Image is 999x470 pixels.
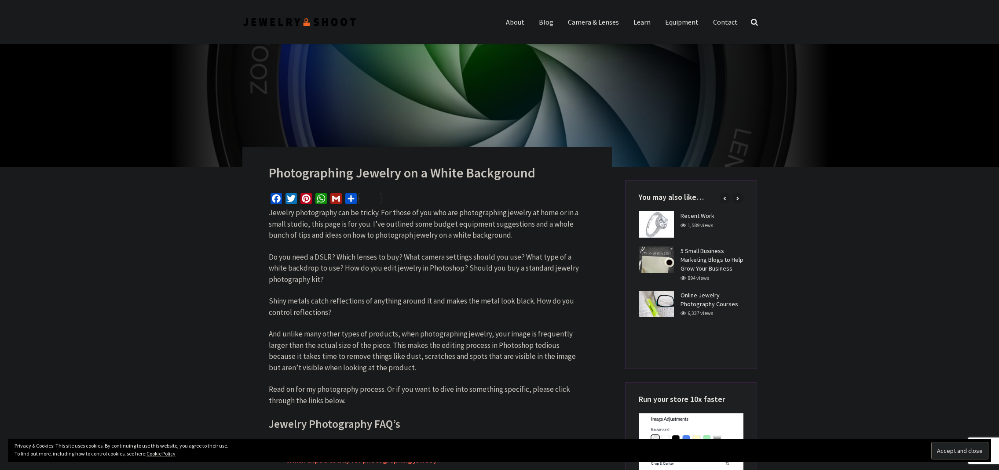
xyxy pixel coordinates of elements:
[242,16,358,28] img: Jewelry Photographer Bay Area - San Francisco | Nationwide via Mail
[344,193,383,207] a: Paylaş
[284,193,299,207] a: Twitter
[627,13,657,31] a: Learn
[639,192,743,202] h4: You may also like…
[269,193,284,207] a: Facebook
[269,165,585,181] h1: Photographing Jewelry on a White Background
[681,221,713,229] div: 1,589 views
[681,247,743,272] a: 5 Small Business Marketing Blogs to Help Grow Your Business
[170,35,830,167] img: Photographing jewelry on white background at home
[681,212,714,220] a: Recent Work
[706,13,744,31] a: Contact
[314,193,329,207] a: WhatsApp
[299,193,314,207] a: Pinterest
[681,291,738,308] a: Online Jewelry Photography Courses
[931,442,988,459] input: Accept and close
[532,13,560,31] a: Blog
[269,384,585,406] p: Read on for my photography process. Or if you want to dive into something specific, please click ...
[269,252,585,286] p: Do you need a DSLR? Which lenses to buy? What camera settings should you use? What type of a whit...
[8,439,991,462] div: Privacy & Cookies: This site uses cookies. By continuing to use this website, you agree to their ...
[681,274,709,282] div: 894 views
[269,207,585,241] p: Jewelry photography can be tricky. For those of you who are photographing jewelry at home or in a...
[561,13,626,31] a: Camera & Lenses
[269,329,585,373] p: And unlike many other types of products, when photographing jewelry, your image is frequently lar...
[681,309,713,317] div: 6,337 views
[146,450,176,457] a: Cookie Policy
[499,13,531,31] a: About
[269,296,585,318] p: Shiny metals catch reflections of anything around it and makes the metal look black. How do you c...
[269,417,585,431] h2: Jewelry Photography FAQ’s
[639,394,743,405] h4: Run your store 10x faster
[659,13,705,31] a: Equipment
[329,193,344,207] a: Gmail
